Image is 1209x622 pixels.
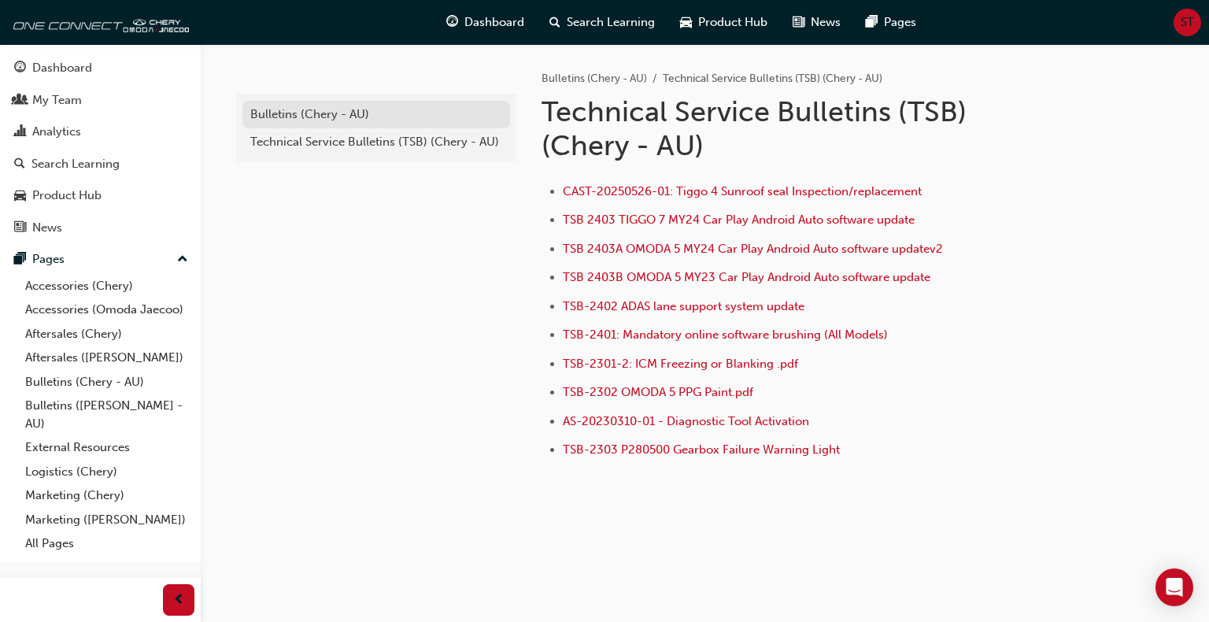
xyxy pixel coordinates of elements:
a: news-iconNews [780,6,853,39]
div: My Team [32,91,82,109]
a: My Team [6,86,194,115]
a: Bulletins ([PERSON_NAME] - AU) [19,394,194,435]
span: pages-icon [866,13,878,32]
a: Dashboard [6,54,194,83]
a: CAST-20250526-01: Tiggo 4 Sunroof seal Inspection/replacement [563,184,922,198]
span: Dashboard [464,13,524,31]
a: TSB-2402 ADAS lane support system update [563,299,804,313]
button: DashboardMy TeamAnalyticsSearch LearningProduct HubNews [6,50,194,245]
span: search-icon [549,13,560,32]
a: Technical Service Bulletins (TSB) (Chery - AU) [242,128,510,156]
span: car-icon [680,13,692,32]
span: search-icon [14,157,25,172]
div: Bulletins (Chery - AU) [250,106,502,124]
a: Aftersales ([PERSON_NAME]) [19,346,194,370]
span: ST [1181,13,1194,31]
a: Accessories (Omoda Jaecoo) [19,298,194,322]
span: pages-icon [14,253,26,267]
span: News [811,13,841,31]
span: chart-icon [14,125,26,139]
div: Search Learning [31,155,120,173]
a: car-iconProduct Hub [667,6,780,39]
a: Search Learning [6,150,194,179]
span: car-icon [14,189,26,203]
span: up-icon [177,250,188,270]
span: people-icon [14,94,26,108]
a: pages-iconPages [853,6,929,39]
a: TSB 2403 TIGGO 7 MY24 Car Play Android Auto software update [563,213,915,227]
a: guage-iconDashboard [434,6,537,39]
a: TSB 2403B OMODA 5 MY23 Car Play Android Auto software update [563,270,930,284]
img: oneconnect [8,6,189,38]
button: Pages [6,245,194,274]
a: Accessories (Chery) [19,274,194,298]
a: Bulletins (Chery - AU) [242,101,510,128]
a: TSB 2403A OMODA 5 MY24 Car Play Android Auto software updatev2 [563,242,943,256]
a: News [6,213,194,243]
span: Search Learning [567,13,655,31]
a: Logistics (Chery) [19,460,194,484]
div: Analytics [32,123,81,141]
div: Dashboard [32,59,92,77]
a: External Resources [19,435,194,460]
div: Pages [32,250,65,268]
div: Open Intercom Messenger [1155,568,1193,606]
span: Product Hub [698,13,767,31]
a: Product Hub [6,181,194,210]
h1: Technical Service Bulletins (TSB) (Chery - AU) [542,94,1058,163]
span: guage-icon [14,61,26,76]
span: news-icon [793,13,804,32]
a: TSB-2401: Mandatory online software brushing (All Models) [563,328,888,342]
a: Bulletins (Chery - AU) [542,72,647,85]
a: All Pages [19,531,194,556]
a: TSB-2303 P280500 Gearbox Failure Warning Light [563,442,840,457]
a: Bulletins (Chery - AU) [19,370,194,394]
div: Product Hub [32,187,102,205]
a: Aftersales (Chery) [19,322,194,346]
div: News [32,219,62,237]
a: AS-20230310-01 - Diagnostic Tool Activation [563,414,809,428]
li: Technical Service Bulletins (TSB) (Chery - AU) [663,70,882,88]
div: Technical Service Bulletins (TSB) (Chery - AU) [250,133,502,151]
a: Marketing ([PERSON_NAME]) [19,508,194,532]
a: TSB-2302 OMODA 5 PPG Paint.pdf [563,385,753,399]
button: ST [1174,9,1201,36]
span: news-icon [14,221,26,235]
a: Analytics [6,117,194,146]
span: Pages [884,13,916,31]
a: search-iconSearch Learning [537,6,667,39]
span: guage-icon [446,13,458,32]
a: TSB-2301-2: ICM Freezing or Blanking .pdf [563,357,798,371]
a: Marketing (Chery) [19,483,194,508]
span: prev-icon [173,591,185,610]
